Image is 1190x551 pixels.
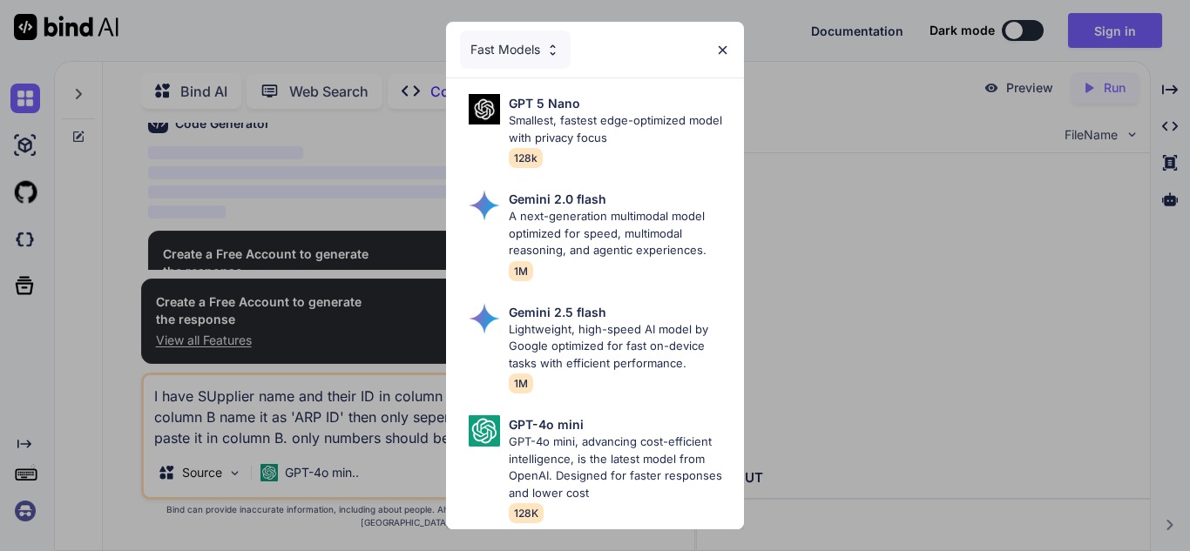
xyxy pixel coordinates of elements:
[469,415,500,447] img: Pick Models
[509,415,584,433] p: GPT-4o mini
[509,373,533,393] span: 1M
[715,43,730,57] img: close
[509,112,730,146] p: Smallest, fastest edge-optimized model with privacy focus
[460,30,571,69] div: Fast Models
[509,433,730,501] p: GPT-4o mini, advancing cost-efficient intelligence, is the latest model from OpenAI. Designed for...
[509,261,533,281] span: 1M
[469,190,500,221] img: Pick Models
[509,208,730,259] p: A next-generation multimodal model optimized for speed, multimodal reasoning, and agentic experie...
[509,94,580,112] p: GPT 5 Nano
[509,503,544,523] span: 128K
[545,43,560,57] img: Pick Models
[469,303,500,334] img: Pick Models
[469,94,500,124] img: Pick Models
[509,190,606,208] p: Gemini 2.0 flash
[509,303,606,321] p: Gemini 2.5 flash
[509,148,543,168] span: 128k
[509,321,730,373] p: Lightweight, high-speed AI model by Google optimized for fast on-device tasks with efficient perf...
